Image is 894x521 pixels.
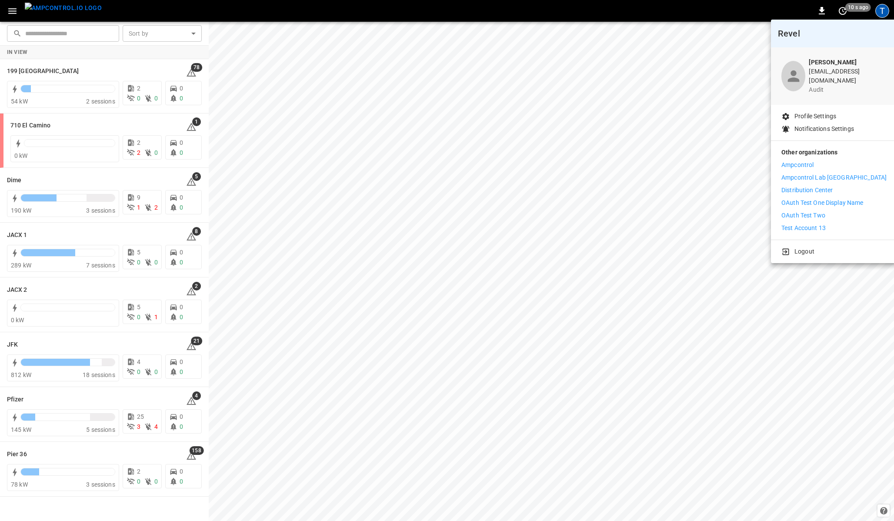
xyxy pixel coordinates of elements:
p: [EMAIL_ADDRESS][DOMAIN_NAME] [809,67,887,85]
p: Test Account 13 [781,224,826,233]
p: Profile Settings [794,112,836,121]
p: Other organizations [781,148,887,160]
p: audit [809,85,887,94]
p: Logout [794,247,814,256]
p: Ampcontrol Lab [GEOGRAPHIC_DATA] [781,173,887,182]
b: [PERSON_NAME] [809,59,857,66]
p: Distribution Center [781,186,833,195]
p: Notifications Settings [794,124,854,134]
p: OAuth Test Two [781,211,825,220]
div: profile-icon [781,61,805,91]
h6: Revel [778,27,890,40]
p: OAuth Test One Display Name [781,198,864,207]
p: Ampcontrol [781,160,814,170]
